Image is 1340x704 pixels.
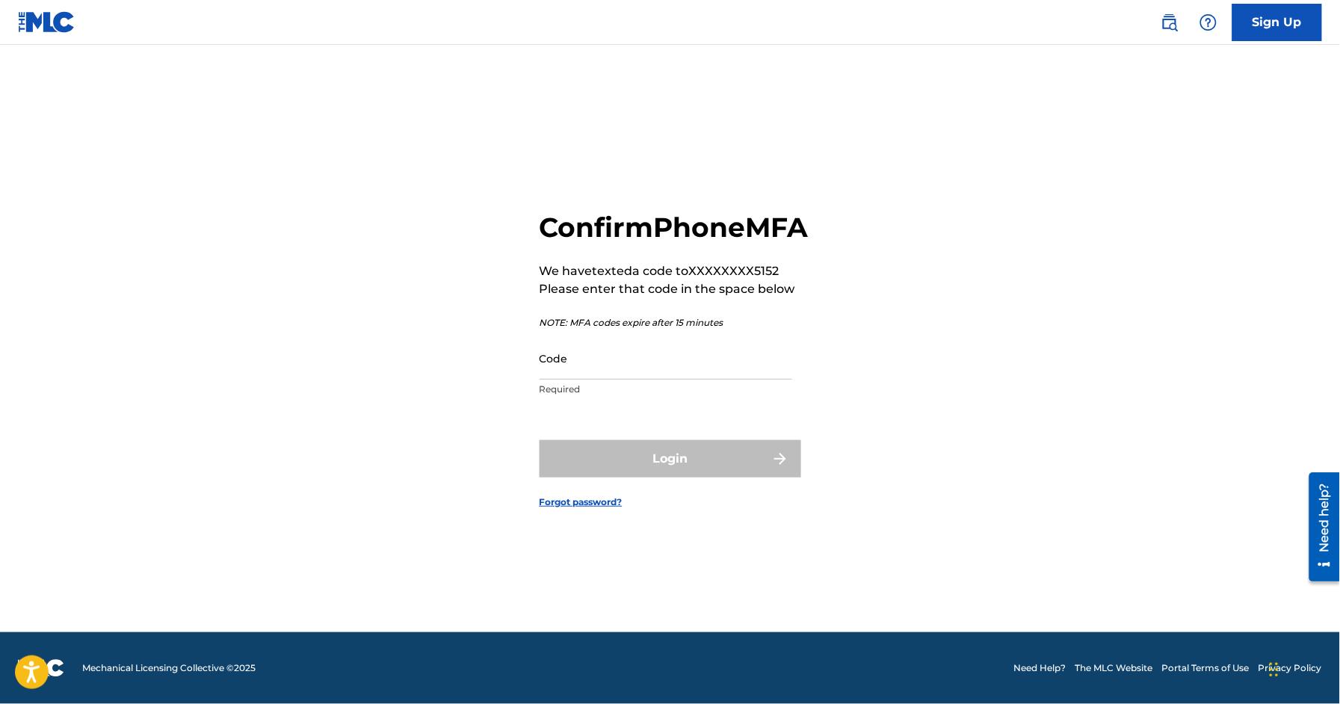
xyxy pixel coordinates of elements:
[1265,632,1340,704] iframe: Chat Widget
[1162,661,1250,675] a: Portal Terms of Use
[18,11,75,33] img: MLC Logo
[1270,647,1279,692] div: Drag
[1199,13,1217,31] img: help
[82,661,256,675] span: Mechanical Licensing Collective © 2025
[540,280,809,298] p: Please enter that code in the space below
[540,495,623,509] a: Forgot password?
[18,659,64,677] img: logo
[1232,4,1322,41] a: Sign Up
[1259,661,1322,675] a: Privacy Policy
[1075,661,1153,675] a: The MLC Website
[540,383,792,396] p: Required
[1194,7,1223,37] div: Help
[1161,13,1179,31] img: search
[1155,7,1185,37] a: Public Search
[1014,661,1066,675] a: Need Help?
[540,211,809,244] h2: Confirm Phone MFA
[540,262,809,280] p: We have texted a code to XXXXXXXX5152
[540,316,809,330] p: NOTE: MFA codes expire after 15 minutes
[1298,466,1340,587] iframe: Resource Center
